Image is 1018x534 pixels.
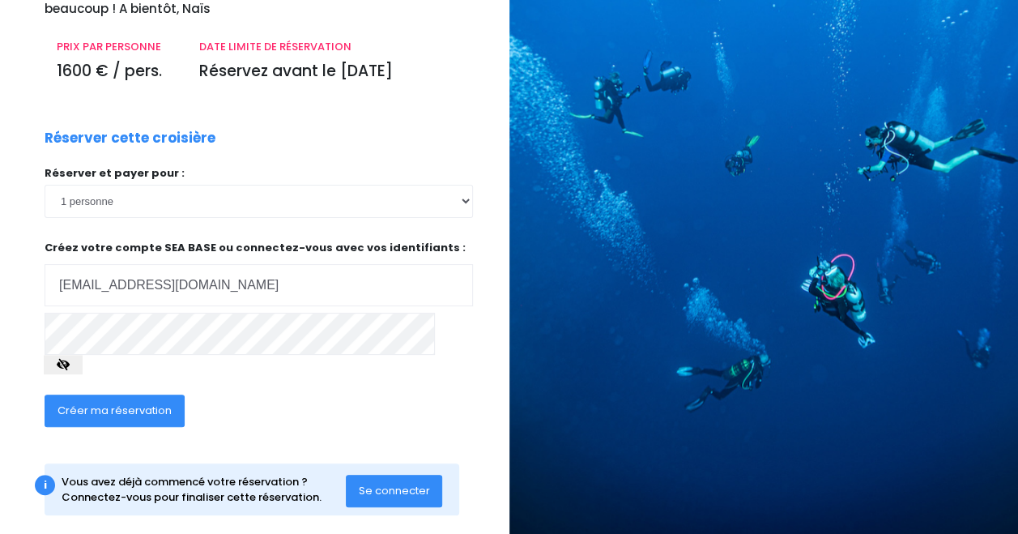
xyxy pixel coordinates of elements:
[57,39,175,55] p: PRIX PAR PERSONNE
[35,475,55,495] div: i
[45,240,473,307] p: Créez votre compte SEA BASE ou connectez-vous avec vos identifiants :
[45,395,185,427] button: Créer ma réservation
[199,60,460,83] p: Réservez avant le [DATE]
[45,264,473,306] input: Adresse email
[58,403,172,418] span: Créer ma réservation
[359,483,430,498] span: Se connecter
[199,39,460,55] p: DATE LIMITE DE RÉSERVATION
[346,483,443,497] a: Se connecter
[45,128,215,149] p: Réserver cette croisière
[57,60,175,83] p: 1600 € / pers.
[62,474,346,506] div: Vous avez déjà commencé votre réservation ? Connectez-vous pour finaliser cette réservation.
[45,165,473,182] p: Réserver et payer pour :
[346,475,443,507] button: Se connecter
